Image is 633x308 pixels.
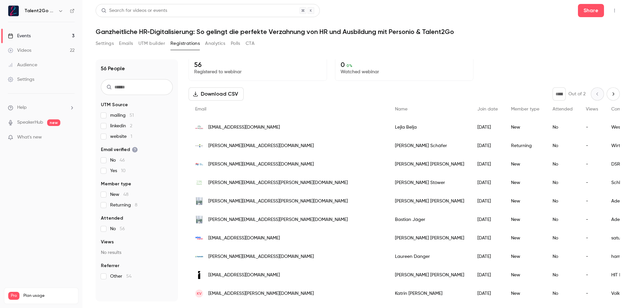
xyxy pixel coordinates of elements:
div: No [546,173,579,192]
span: New [110,191,129,198]
div: No [546,192,579,210]
div: New [504,284,546,303]
button: Polls [231,38,240,49]
div: New [504,118,546,137]
div: Laureen Danger [388,247,471,266]
div: New [504,266,546,284]
span: website [110,133,132,140]
span: 0 % [347,63,352,68]
img: hit-inkasso.de [195,271,203,279]
span: KV [197,291,202,296]
span: 56 [120,227,125,231]
span: Views [101,239,114,245]
span: 10 [121,169,126,173]
span: 8 [135,203,137,207]
p: Watched webinar [341,69,468,75]
span: [PERSON_NAME][EMAIL_ADDRESS][PERSON_NAME][DOMAIN_NAME] [208,216,348,223]
div: No [546,155,579,173]
span: [EMAIL_ADDRESS][DOMAIN_NAME] [208,124,280,131]
div: [PERSON_NAME] [PERSON_NAME] [388,155,471,173]
span: [PERSON_NAME][EMAIL_ADDRESS][DOMAIN_NAME] [208,161,314,168]
span: 54 [126,274,132,279]
div: New [504,247,546,266]
div: - [579,192,605,210]
div: [PERSON_NAME] [PERSON_NAME] [388,266,471,284]
span: [EMAIL_ADDRESS][DOMAIN_NAME] [208,272,280,279]
span: No [110,226,125,232]
a: SpeakerHub [17,119,43,126]
div: - [579,137,605,155]
div: No [546,118,579,137]
div: New [504,173,546,192]
span: [PERSON_NAME][EMAIL_ADDRESS][PERSON_NAME][DOMAIN_NAME] [208,198,348,205]
span: 2 [130,124,132,128]
span: 48 [123,192,129,197]
span: Plan usage [23,293,74,298]
span: 46 [120,158,125,163]
span: Member type [101,181,131,187]
div: No [546,210,579,229]
p: No results [101,249,173,256]
div: Returning [504,137,546,155]
span: Returning [110,202,137,208]
div: New [504,192,546,210]
div: Katrin [PERSON_NAME] [388,284,471,303]
span: No [110,157,125,164]
div: [DATE] [471,210,504,229]
div: - [579,173,605,192]
span: linkedin [110,123,132,129]
span: Referrer [101,262,119,269]
div: - [579,210,605,229]
span: Help [17,104,27,111]
img: schluetersche.de [195,179,203,187]
div: No [546,137,579,155]
button: CTA [246,38,255,49]
div: No [546,229,579,247]
span: 51 [130,113,134,118]
div: New [504,210,546,229]
button: Download CSV [189,87,244,101]
div: [DATE] [471,118,504,137]
span: [EMAIL_ADDRESS][DOMAIN_NAME] [208,235,280,242]
div: No [546,247,579,266]
div: - [579,118,605,137]
button: Settings [96,38,114,49]
img: Talent2Go GmbH [8,6,19,16]
div: No [546,266,579,284]
div: [DATE] [471,266,504,284]
div: [PERSON_NAME] Stöwer [388,173,471,192]
img: saturn-petcare.de [195,234,203,242]
h1: Ganzheitliche HR-Digitalisierung: So gelingt die perfekte Verzahnung von HR und Ausbildung mit Pe... [96,28,620,36]
div: No [546,284,579,303]
span: What's new [17,134,42,141]
span: 1 [131,134,132,139]
span: Name [395,107,407,111]
div: [DATE] [471,192,504,210]
div: [DATE] [471,247,504,266]
div: Bastian Jäger [388,210,471,229]
li: help-dropdown-opener [8,104,75,111]
span: Views [586,107,598,111]
div: New [504,155,546,173]
p: 56 [194,61,321,69]
div: [DATE] [471,229,504,247]
div: - [579,229,605,247]
h1: 56 People [101,65,125,73]
div: New [504,229,546,247]
p: Out of 2 [568,91,586,97]
div: [DATE] [471,173,504,192]
span: Attended [101,215,123,222]
img: adelholzener.de [195,207,203,232]
span: mailing [110,112,134,119]
img: wb-duisburg.de [195,142,203,150]
div: Settings [8,76,34,83]
span: [EMAIL_ADDRESS][PERSON_NAME][DOMAIN_NAME] [208,290,314,297]
div: [DATE] [471,137,504,155]
h6: Talent2Go GmbH [24,8,55,14]
span: Attended [553,107,573,111]
span: UTM Source [101,102,128,108]
div: Search for videos or events [101,7,167,14]
div: [DATE] [471,284,504,303]
div: - [579,155,605,173]
div: [PERSON_NAME] [PERSON_NAME] [388,229,471,247]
